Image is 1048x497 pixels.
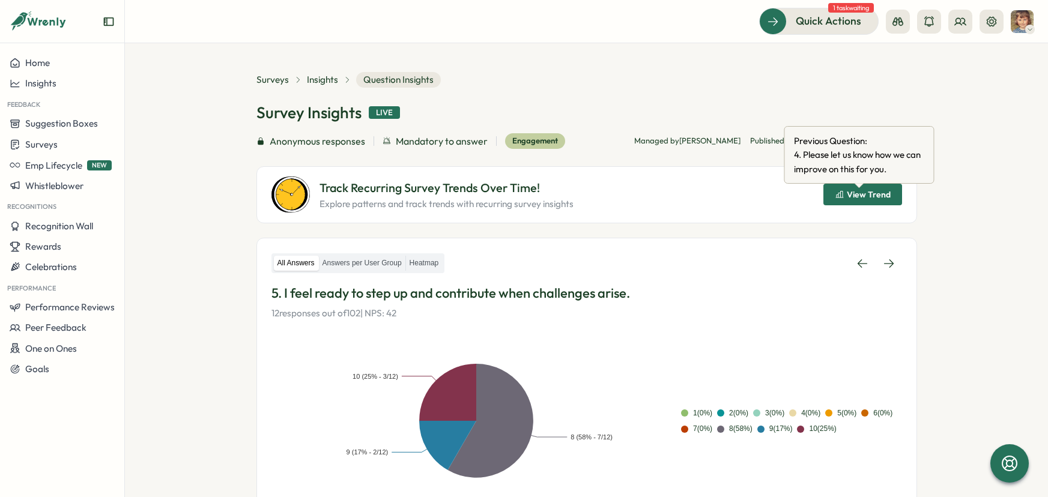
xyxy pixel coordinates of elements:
[729,423,753,435] div: 8 ( 58 %)
[25,57,50,68] span: Home
[274,256,318,271] label: All Answers
[505,133,565,149] div: Engagement
[828,3,874,13] span: 1 task waiting
[346,449,388,456] text: 9 (17% - 2/12)
[794,148,938,176] span: 4 . Please let us know how we can improve on this for you.
[271,284,902,303] p: 5. I feel ready to step up and contribute when challenges arise.
[679,136,741,145] span: [PERSON_NAME]
[396,134,488,149] span: Mandatory to answer
[837,408,856,419] div: 5 ( 0 %)
[256,102,362,123] h1: Survey Insights
[759,8,879,34] button: Quick Actions
[369,106,400,119] div: Live
[729,408,748,419] div: 2 ( 0 %)
[271,307,902,320] p: 12 responses out of 102 | NPS: 42
[693,423,712,435] div: 7 ( 0 %)
[356,72,441,88] span: Question Insights
[25,301,115,313] span: Performance Reviews
[25,220,93,232] span: Recognition Wall
[571,433,613,441] text: 8 (58% - 7/12)
[769,423,793,435] div: 9 ( 17 %)
[103,16,115,28] button: Expand sidebar
[25,322,86,333] span: Peer Feedback
[25,363,49,375] span: Goals
[256,73,289,86] a: Surveys
[87,160,112,170] span: NEW
[796,13,861,29] span: Quick Actions
[25,118,98,129] span: Suggestion Boxes
[765,408,784,419] div: 3 ( 0 %)
[801,408,820,419] div: 4 ( 0 %)
[750,130,907,152] span: Published on
[270,134,365,149] span: Anonymous responses
[25,261,77,273] span: Celebrations
[406,256,443,271] label: Heatmap
[823,184,902,205] button: View Trend
[307,73,338,86] a: Insights
[794,134,938,148] span: Previous Question:
[634,136,741,146] p: Managed by
[847,190,891,199] span: View Trend
[809,423,836,435] div: 10 ( 25 %)
[25,77,56,89] span: Insights
[1011,10,1034,33] img: Jane Lapthorne
[25,241,61,252] span: Rewards
[25,343,77,354] span: One on Ones
[873,408,892,419] div: 6 ( 0 %)
[353,373,398,380] text: 10 (25% - 3/12)
[319,256,405,271] label: Answers per User Group
[320,179,574,197] p: Track Recurring Survey Trends Over Time!
[25,180,83,191] span: Whistleblower
[693,408,712,419] div: 1 ( 0 %)
[320,197,574,211] p: Explore patterns and track trends with recurring survey insights
[25,160,82,171] span: Emp Lifecycle
[25,139,58,150] span: Surveys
